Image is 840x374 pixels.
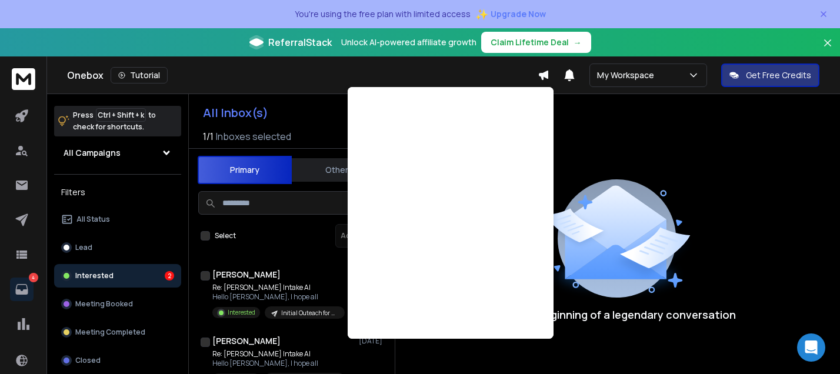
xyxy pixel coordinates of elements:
p: Get Free Credits [746,69,811,81]
p: Hello [PERSON_NAME], I hope all [212,359,345,368]
span: Ctrl + Shift + k [96,108,146,122]
span: Upgrade Now [491,8,546,20]
button: Closed [54,349,181,372]
h3: Inboxes selected [216,129,291,143]
p: Lead [75,243,92,252]
p: Hello [PERSON_NAME], I hope all [212,292,345,302]
p: It’s the beginning of a legendary conversation [499,306,736,323]
div: Onebox [67,67,538,84]
button: Tutorial [111,67,168,84]
p: Interested [228,308,255,317]
span: ReferralStack [268,35,332,49]
button: Claim Lifetime Deal→ [481,32,591,53]
div: Open Intercom Messenger [797,333,825,362]
button: All Campaigns [54,141,181,165]
h1: [PERSON_NAME] [212,269,281,280]
p: My Workspace [597,69,659,81]
p: [DATE] [359,336,385,346]
button: Close banner [820,35,835,64]
p: Re: [PERSON_NAME] Intake AI [212,283,345,292]
button: All Status [54,208,181,231]
h3: Filters [54,184,181,201]
p: You're using the free plan with limited access [295,8,471,20]
p: Closed [75,356,101,365]
button: Meeting Completed [54,320,181,344]
button: Get Free Credits [721,64,819,87]
h1: All Inbox(s) [203,107,268,119]
a: 4 [10,278,34,301]
button: Others [292,157,386,183]
div: 2 [165,271,174,280]
p: Initial Outeach for AI [PERSON_NAME] [281,309,338,318]
h1: [PERSON_NAME] [212,335,281,347]
p: Meeting Completed [75,328,145,337]
p: 4 [29,273,38,282]
span: → [574,36,582,48]
p: Meeting Booked [75,299,133,309]
label: Select [215,231,236,241]
p: Press to check for shortcuts. [73,109,156,133]
p: Unlock AI-powered affiliate growth [341,36,476,48]
p: Interested [75,271,114,280]
button: Primary [198,156,292,184]
button: Lead [54,236,181,259]
button: ✨Upgrade Now [475,2,546,26]
button: Interested2 [54,264,181,288]
p: Re: [PERSON_NAME] Intake AI [212,349,345,359]
h1: All Campaigns [64,147,121,159]
span: 1 / 1 [203,129,214,143]
p: All Status [76,215,110,224]
span: ✨ [475,6,488,22]
button: Meeting Booked [54,292,181,316]
button: All Inbox(s) [194,101,388,125]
